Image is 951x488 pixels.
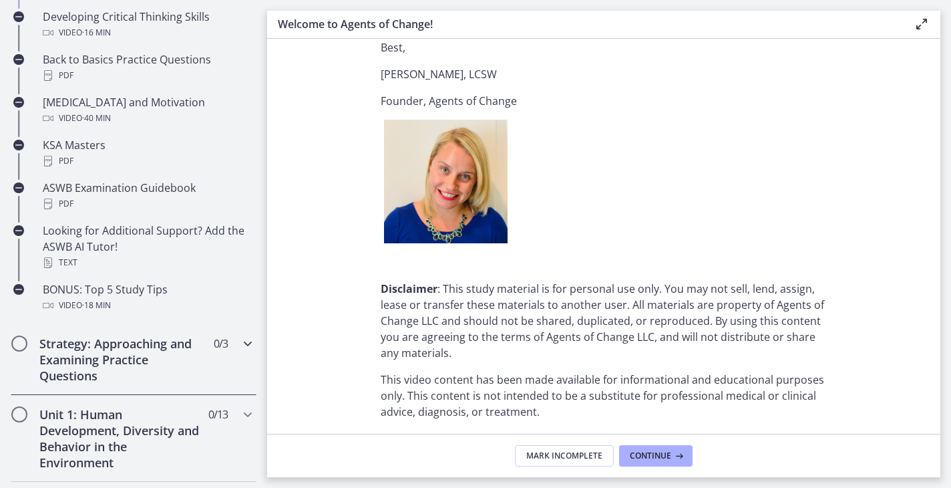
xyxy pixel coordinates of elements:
div: Playbar [57,229,333,251]
strong: Disclaimer [381,281,437,296]
div: Video [43,110,251,126]
p: This video content has been made available for informational and educational purposes only. This ... [381,372,827,420]
div: Video [43,25,251,41]
div: BONUS: Top 5 Study Tips [43,281,251,314]
img: 1617799957543.jpg [384,120,508,243]
div: Video [43,297,251,314]
span: · 40 min [82,110,111,126]
span: Continue [630,451,671,461]
span: · 18 min [82,297,111,314]
div: ASWB Examination Guidebook [43,180,251,212]
span: · 16 min [82,25,111,41]
div: Text [43,255,251,271]
button: Airplay [393,229,419,251]
h3: Welcome to Agents of Change! [278,16,892,32]
div: KSA Masters [43,137,251,169]
div: Developing Critical Thinking Skills [43,9,251,41]
p: Best, [381,39,827,55]
button: Show settings menu [366,229,393,251]
p: : This study material is for personal use only. You may not sell, lend, assign, lease or transfer... [381,281,827,361]
button: Mark Incomplete [515,445,614,467]
p: Founder, Agents of Change [381,93,827,109]
span: 0 / 13 [208,406,228,422]
p: Agents of Change, LLC is not affiliated or endorsed by the ASWB Licensing Board. [381,431,827,447]
button: Mute [339,229,366,251]
span: 0 / 3 [214,336,228,352]
div: PDF [43,68,251,84]
div: [MEDICAL_DATA] and Motivation [43,94,251,126]
p: [PERSON_NAME], LCSW [381,66,827,82]
h2: Strategy: Approaching and Examining Practice Questions [39,336,202,384]
div: Back to Basics Practice Questions [43,51,251,84]
div: Looking for Additional Support? Add the ASWB AI Tutor! [43,223,251,271]
span: Mark Incomplete [526,451,602,461]
div: PDF [43,153,251,169]
button: Fullscreen [419,229,446,251]
button: Play Video: c1o6hcmjueu5qasqsu00.mp4 [182,88,265,141]
button: Continue [619,445,693,467]
h2: Unit 1: Human Development, Diversity and Behavior in the Environment [39,406,202,471]
div: PDF [43,196,251,212]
